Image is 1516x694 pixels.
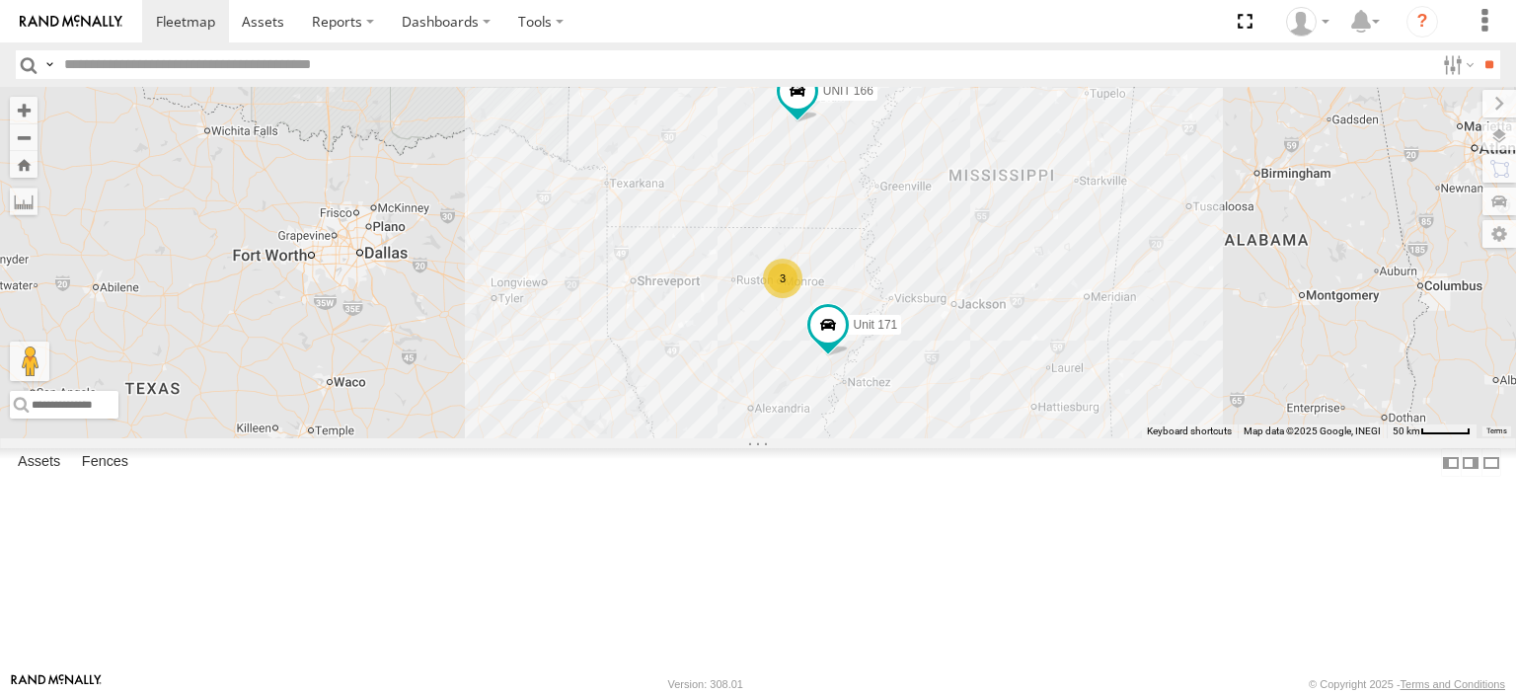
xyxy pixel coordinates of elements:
label: Search Filter Options [1435,50,1478,79]
a: Visit our Website [11,674,102,694]
div: 3 [763,259,802,298]
button: Map Scale: 50 km per 47 pixels [1387,424,1477,438]
label: Dock Summary Table to the Right [1461,448,1480,477]
button: Zoom out [10,123,38,151]
button: Drag Pegman onto the map to open Street View [10,342,49,381]
a: Terms and Conditions [1401,678,1505,690]
i: ? [1406,6,1438,38]
label: Map Settings [1482,220,1516,248]
label: Fences [72,449,138,477]
span: 50 km [1393,425,1420,436]
button: Zoom in [10,97,38,123]
label: Search Query [41,50,57,79]
label: Assets [8,449,70,477]
div: Version: 308.01 [668,678,743,690]
div: © Copyright 2025 - [1309,678,1505,690]
span: Map data ©2025 Google, INEGI [1244,425,1381,436]
span: Unit 171 [854,318,898,332]
label: Hide Summary Table [1481,448,1501,477]
button: Zoom Home [10,151,38,178]
img: rand-logo.svg [20,15,122,29]
label: Dock Summary Table to the Left [1441,448,1461,477]
label: Measure [10,188,38,215]
a: Terms (opens in new tab) [1486,426,1507,434]
button: Keyboard shortcuts [1147,424,1232,438]
span: UNIT 166 [823,84,873,98]
div: David Black [1279,7,1336,37]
